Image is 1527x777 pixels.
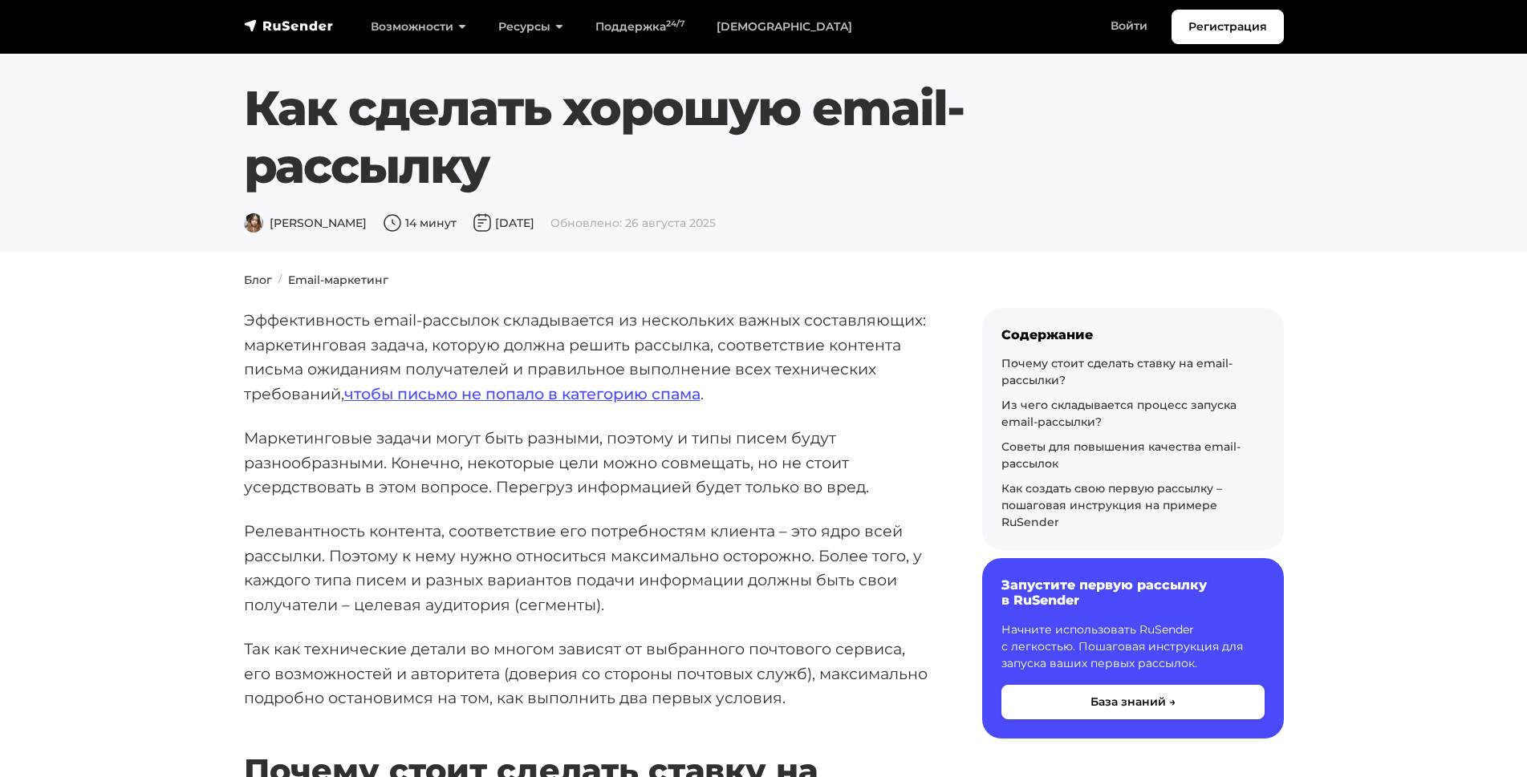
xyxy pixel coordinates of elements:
a: чтобы письмо не попало в категорию спама [344,384,701,403]
button: База знаний → [1001,685,1265,719]
div: Содержание [1001,327,1265,342]
li: Email-маркетинг [272,272,388,289]
a: Из чего складывается процесс запуска email-рассылки? [1001,398,1237,429]
nav: breadcrumb [234,272,1293,289]
a: Блог [244,273,272,287]
a: Ресурсы [482,10,579,43]
span: Обновлено: 26 августа 2025 [550,216,716,230]
span: 14 минут [383,216,457,230]
a: Как создать свою первую рассылку – пошаговая инструкция на примере RuSender [1001,481,1222,529]
p: Маркетинговые задачи могут быть разными, поэтому и типы писем будут разнообразными. Конечно, неко... [244,426,931,500]
p: Релевантность контента, соответствие его потребностям клиента – это ядро всей рассылки. Поэтому к... [244,519,931,617]
a: Возможности [355,10,482,43]
sup: 24/7 [666,18,684,29]
a: Советы для повышения качества email-рассылок [1001,439,1241,471]
a: Регистрация [1172,10,1284,44]
p: Начните использовать RuSender с легкостью. Пошаговая инструкция для запуска ваших первых рассылок. [1001,621,1265,672]
h6: Запустите первую рассылку в RuSender [1001,577,1265,608]
img: Дата публикации [473,213,492,233]
a: Войти [1094,10,1164,42]
a: Поддержка24/7 [579,10,701,43]
span: [DATE] [473,216,534,230]
p: Эффективность email-рассылок складывается из нескольких важных составляющих: маркетинговая задача... [244,308,931,407]
span: [PERSON_NAME] [244,216,367,230]
h1: Как сделать хорошую email-рассылку [244,79,1196,195]
img: RuSender [244,18,334,34]
a: Запустите первую рассылку в RuSender Начните использовать RuSender с легкостью. Пошаговая инструк... [982,558,1284,738]
a: [DEMOGRAPHIC_DATA] [701,10,868,43]
a: Почему стоит сделать ставку на email-рассылки? [1001,356,1233,387]
img: Время чтения [383,213,402,233]
p: Так как технические детали во многом зависят от выбранного почтового сервиса, его возможностей и ... [244,637,931,710]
